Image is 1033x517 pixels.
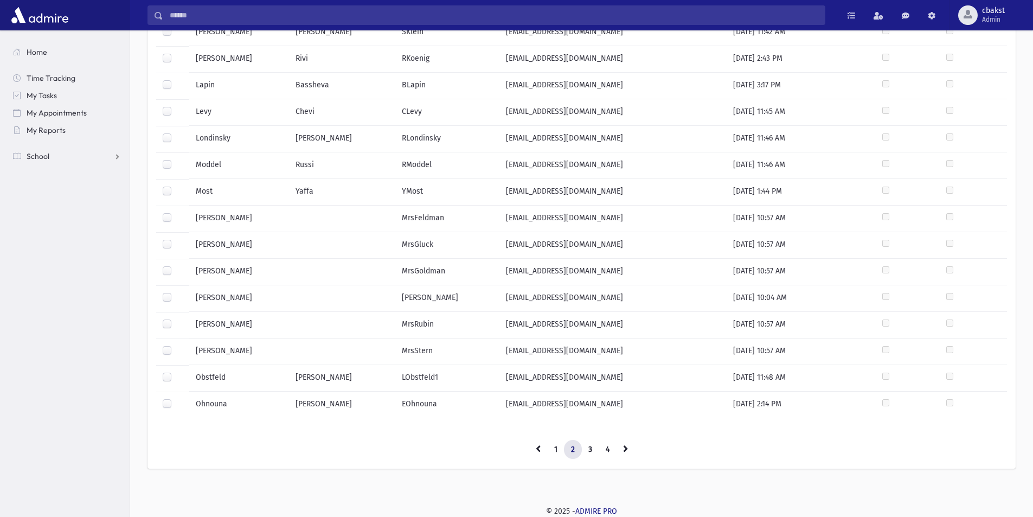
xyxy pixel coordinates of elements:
[547,440,564,459] a: 1
[727,259,875,285] td: [DATE] 10:57 AM
[289,126,395,152] td: [PERSON_NAME]
[4,104,130,122] a: My Appointments
[727,339,875,365] td: [DATE] 10:57 AM
[27,108,87,118] span: My Appointments
[27,73,75,83] span: Time Tracking
[727,179,875,206] td: [DATE] 1:44 PM
[395,312,499,339] td: MrsRubin
[289,73,395,99] td: Bassheva
[499,126,727,152] td: [EMAIL_ADDRESS][DOMAIN_NAME]
[727,206,875,232] td: [DATE] 10:57 AM
[395,46,499,73] td: RKoenig
[499,285,727,312] td: [EMAIL_ADDRESS][DOMAIN_NAME]
[395,232,499,259] td: MrsGluck
[27,151,49,161] span: School
[289,99,395,126] td: Chevi
[189,259,289,285] td: [PERSON_NAME]
[499,73,727,99] td: [EMAIL_ADDRESS][DOMAIN_NAME]
[982,7,1005,15] span: cbakst
[189,339,289,365] td: [PERSON_NAME]
[499,232,727,259] td: [EMAIL_ADDRESS][DOMAIN_NAME]
[727,392,875,418] td: [DATE] 2:14 PM
[163,5,825,25] input: Search
[189,20,289,46] td: [PERSON_NAME]
[395,99,499,126] td: CLevy
[575,507,617,516] a: ADMIRE PRO
[189,152,289,179] td: Moddel
[499,20,727,46] td: [EMAIL_ADDRESS][DOMAIN_NAME]
[4,69,130,87] a: Time Tracking
[499,46,727,73] td: [EMAIL_ADDRESS][DOMAIN_NAME]
[27,91,57,100] span: My Tasks
[727,73,875,99] td: [DATE] 3:17 PM
[727,126,875,152] td: [DATE] 11:46 AM
[499,365,727,392] td: [EMAIL_ADDRESS][DOMAIN_NAME]
[189,99,289,126] td: Levy
[727,99,875,126] td: [DATE] 11:45 AM
[189,392,289,418] td: Ohnouna
[289,46,395,73] td: Rivi
[4,43,130,61] a: Home
[982,15,1005,24] span: Admin
[189,365,289,392] td: Obstfeld
[727,152,875,179] td: [DATE] 11:46 AM
[727,312,875,339] td: [DATE] 10:57 AM
[395,392,499,418] td: EOhnouna
[27,47,47,57] span: Home
[599,440,617,459] a: 4
[499,312,727,339] td: [EMAIL_ADDRESS][DOMAIN_NAME]
[189,73,289,99] td: Lapin
[727,365,875,392] td: [DATE] 11:48 AM
[395,126,499,152] td: RLondinsky
[395,259,499,285] td: MrsGoldman
[581,440,599,459] a: 3
[499,206,727,232] td: [EMAIL_ADDRESS][DOMAIN_NAME]
[727,285,875,312] td: [DATE] 10:04 AM
[189,312,289,339] td: [PERSON_NAME]
[499,179,727,206] td: [EMAIL_ADDRESS][DOMAIN_NAME]
[189,206,289,232] td: [PERSON_NAME]
[9,4,71,26] img: AdmirePro
[727,46,875,73] td: [DATE] 2:43 PM
[4,148,130,165] a: School
[289,152,395,179] td: Russi
[395,365,499,392] td: LObstfeld1
[395,339,499,365] td: MrsStern
[4,122,130,139] a: My Reports
[499,339,727,365] td: [EMAIL_ADDRESS][DOMAIN_NAME]
[189,179,289,206] td: Most
[395,73,499,99] td: BLapin
[289,179,395,206] td: Yaffa
[395,179,499,206] td: YMost
[395,285,499,312] td: [PERSON_NAME]
[499,392,727,418] td: [EMAIL_ADDRESS][DOMAIN_NAME]
[564,440,582,459] a: 2
[189,126,289,152] td: Londinsky
[189,232,289,259] td: [PERSON_NAME]
[395,152,499,179] td: RModdel
[147,506,1016,517] div: © 2025 -
[395,20,499,46] td: SKlein
[4,87,130,104] a: My Tasks
[499,99,727,126] td: [EMAIL_ADDRESS][DOMAIN_NAME]
[395,206,499,232] td: MrsFeldman
[499,259,727,285] td: [EMAIL_ADDRESS][DOMAIN_NAME]
[727,232,875,259] td: [DATE] 10:57 AM
[189,285,289,312] td: [PERSON_NAME]
[189,46,289,73] td: [PERSON_NAME]
[27,125,66,135] span: My Reports
[289,392,395,418] td: [PERSON_NAME]
[289,365,395,392] td: [PERSON_NAME]
[289,20,395,46] td: [PERSON_NAME]
[727,20,875,46] td: [DATE] 11:42 AM
[499,152,727,179] td: [EMAIL_ADDRESS][DOMAIN_NAME]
